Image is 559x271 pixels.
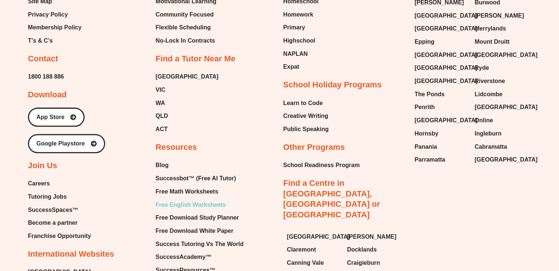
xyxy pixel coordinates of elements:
span: [GEOGRAPHIC_DATA] [474,50,537,61]
a: Creative Writing [283,111,329,122]
span: Expat [283,61,300,72]
a: [GEOGRAPHIC_DATA] [474,154,527,165]
a: Privacy Policy [28,9,82,20]
a: Flexible Scheduling [155,22,218,33]
h2: Find a Tutor Near Me [155,54,235,64]
iframe: Chat Widget [437,188,559,271]
span: [GEOGRAPHIC_DATA] [287,231,350,242]
span: Canning Vale [287,257,324,268]
a: WA [155,98,218,109]
span: Merrylands [474,23,506,34]
a: Community Focused [155,9,218,20]
span: Blog [155,160,169,171]
span: Ingleburn [474,128,501,139]
a: Ingleburn [474,128,527,139]
h2: Join Us [28,160,57,171]
a: Find a Centre in [GEOGRAPHIC_DATA], [GEOGRAPHIC_DATA] or [GEOGRAPHIC_DATA] [283,178,380,219]
a: Claremont [287,244,340,255]
span: [GEOGRAPHIC_DATA] [155,71,218,82]
span: WA [155,98,165,109]
span: [GEOGRAPHIC_DATA] [474,102,537,113]
a: Craigieburn [347,257,400,268]
span: Become a partner [28,217,78,228]
a: [GEOGRAPHIC_DATA] [415,115,467,126]
span: Privacy Policy [28,9,68,20]
span: [PERSON_NAME] [347,231,396,242]
a: Homework [283,9,319,20]
a: Panania [415,141,467,152]
a: Expat [283,61,319,72]
span: [GEOGRAPHIC_DATA] [415,62,477,73]
a: Free English Worksheets [155,199,243,210]
a: Lidcombe [474,89,527,100]
span: Docklands [347,244,377,255]
a: Highschool [283,35,319,46]
span: Free Download White Paper [155,225,233,236]
span: Successbot™ (Free AI Tutor) [155,173,236,184]
a: Success Tutoring Vs The World [155,239,243,250]
a: Learn to Code [283,98,329,109]
a: [GEOGRAPHIC_DATA] [415,76,467,87]
a: Parramatta [415,154,467,165]
a: App Store [28,108,85,127]
h2: Download [28,90,67,100]
a: No-Lock In Contracts [155,35,218,46]
span: Mount Druitt [474,36,509,47]
span: The Ponds [415,89,445,100]
span: Lidcombe [474,89,502,100]
span: Tutoring Jobs [28,191,67,202]
span: SuccessAcademy™ [155,252,211,263]
span: Google Playstore [36,141,85,147]
a: Ryde [474,62,527,73]
span: Careers [28,178,50,189]
span: T’s & C’s [28,35,53,46]
a: [GEOGRAPHIC_DATA] [415,62,467,73]
span: Free Download Study Planner [155,212,239,223]
span: Craigieburn [347,257,380,268]
span: Penrith [415,102,435,113]
span: Claremont [287,244,316,255]
a: Free Download White Paper [155,225,243,236]
span: VIC [155,84,165,95]
a: [GEOGRAPHIC_DATA] [415,50,467,61]
span: [GEOGRAPHIC_DATA] [415,23,477,34]
span: Membership Policy [28,22,82,33]
span: [GEOGRAPHIC_DATA] [415,76,477,87]
span: No-Lock In Contracts [155,35,215,46]
a: Canning Vale [287,257,340,268]
a: [GEOGRAPHIC_DATA] [474,102,527,113]
a: [GEOGRAPHIC_DATA] [415,10,467,21]
span: [GEOGRAPHIC_DATA] [415,10,477,21]
a: Merrylands [474,23,527,34]
a: VIC [155,84,218,95]
a: Riverstone [474,76,527,87]
span: Primary [283,22,305,33]
a: [PERSON_NAME] [347,231,400,242]
span: Hornsby [415,128,438,139]
h2: School Holiday Programs [283,80,382,90]
a: Free Download Study Planner [155,212,243,223]
h2: Resources [155,142,197,153]
a: Hornsby [415,128,467,139]
a: Become a partner [28,217,91,228]
a: Public Speaking [283,124,329,135]
a: [GEOGRAPHIC_DATA] [415,23,467,34]
a: Tutoring Jobs [28,191,91,202]
span: [GEOGRAPHIC_DATA] [474,154,537,165]
span: Creative Writing [283,111,328,122]
a: Primary [283,22,319,33]
a: School Readiness Program [283,160,360,171]
span: Epping [415,36,434,47]
a: [GEOGRAPHIC_DATA] [474,50,527,61]
span: [PERSON_NAME] [474,10,524,21]
a: Careers [28,178,91,189]
a: [PERSON_NAME] [474,10,527,21]
a: T’s & C’s [28,35,82,46]
a: Franchise Opportunity [28,231,91,242]
a: Mount Druitt [474,36,527,47]
h2: Contact [28,54,58,64]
